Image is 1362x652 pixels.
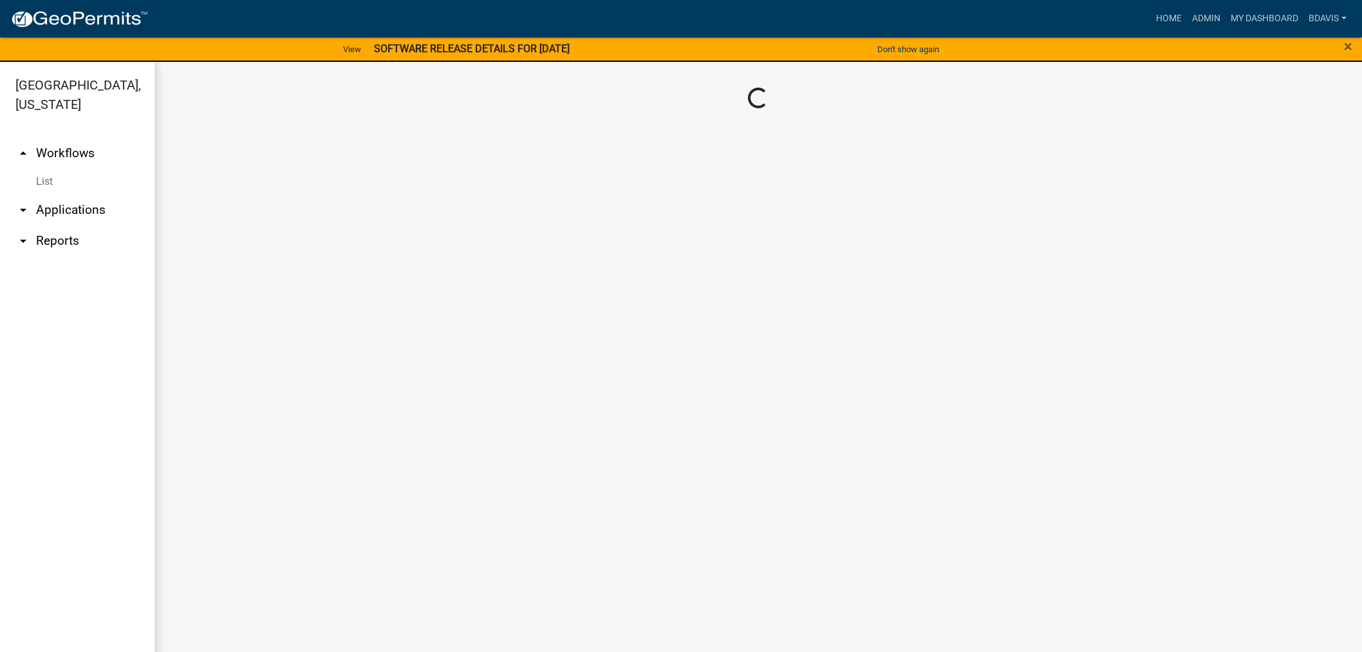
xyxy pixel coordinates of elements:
[1344,37,1352,55] span: ×
[15,233,31,249] i: arrow_drop_down
[15,202,31,218] i: arrow_drop_down
[374,43,570,55] strong: SOFTWARE RELEASE DETAILS FOR [DATE]
[872,39,944,60] button: Don't show again
[1226,6,1303,31] a: My Dashboard
[338,39,366,60] a: View
[15,146,31,161] i: arrow_drop_up
[1344,39,1352,54] button: Close
[1187,6,1226,31] a: Admin
[1303,6,1352,31] a: bdavis
[1151,6,1187,31] a: Home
